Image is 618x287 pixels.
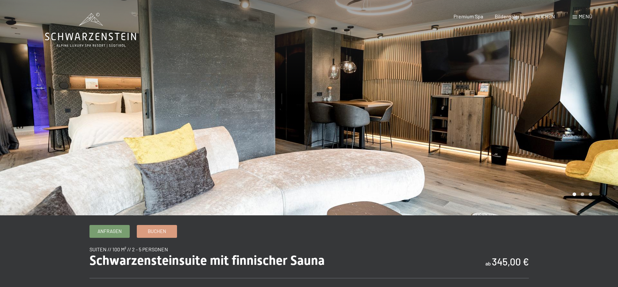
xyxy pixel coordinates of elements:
span: Anfragen [98,228,122,235]
span: Menü [579,13,592,19]
b: 345,00 € [492,256,529,267]
a: Premium Spa [454,13,483,19]
span: Suiten // 100 m² // 2 - 5 Personen [89,246,168,252]
span: Buchen [148,228,166,235]
span: Schwarzensteinsuite mit finnischer Sauna [89,253,325,268]
a: BUCHEN [535,13,555,19]
span: ab [485,260,491,266]
a: Buchen [137,225,177,238]
a: Anfragen [90,225,129,238]
a: Bildergalerie [495,13,524,19]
